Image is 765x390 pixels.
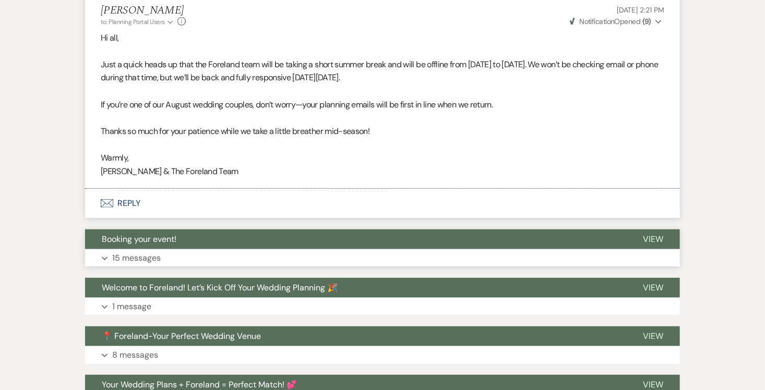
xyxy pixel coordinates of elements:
span: [DATE] 2:21 PM [617,5,664,15]
h5: [PERSON_NAME] [101,4,186,17]
p: 15 messages [112,251,161,265]
span: View [643,282,663,293]
span: Notification [579,17,614,26]
span: Opened [570,17,651,26]
p: Warmly, [101,151,664,165]
button: Booking your event! [85,229,626,249]
span: View [643,379,663,390]
p: 1 message [112,300,151,313]
p: Hi all, [101,31,664,45]
button: 15 messages [85,249,680,267]
p: Thanks so much for your patience while we take a little breather mid-season! [101,125,664,138]
p: 8 messages [112,348,158,362]
span: Your Wedding Plans + Foreland = Perfect Match! 💕 [102,379,297,390]
button: 📍 Foreland-Your Perfect Wedding Venue [85,326,626,346]
button: to: Planning Portal Users [101,17,175,27]
button: Reply [85,189,680,218]
button: View [626,229,680,249]
button: View [626,326,680,346]
button: 1 message [85,298,680,315]
strong: ( 9 ) [642,17,651,26]
span: Booking your event! [102,234,176,245]
button: NotificationOpened (9) [568,16,664,27]
span: View [643,331,663,342]
button: Welcome to Foreland! Let’s Kick Off Your Wedding Planning 🎉 [85,278,626,298]
span: Welcome to Foreland! Let’s Kick Off Your Wedding Planning 🎉 [102,282,338,293]
p: [PERSON_NAME] & The Foreland Team [101,165,664,178]
p: Just a quick heads up that the Foreland team will be taking a short summer break and will be offl... [101,58,664,84]
span: 📍 Foreland-Your Perfect Wedding Venue [102,331,261,342]
span: to: Planning Portal Users [101,18,165,26]
p: If you’re one of our August wedding couples, don’t worry—your planning emails will be first in li... [101,98,664,112]
button: 8 messages [85,346,680,364]
button: View [626,278,680,298]
span: View [643,234,663,245]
